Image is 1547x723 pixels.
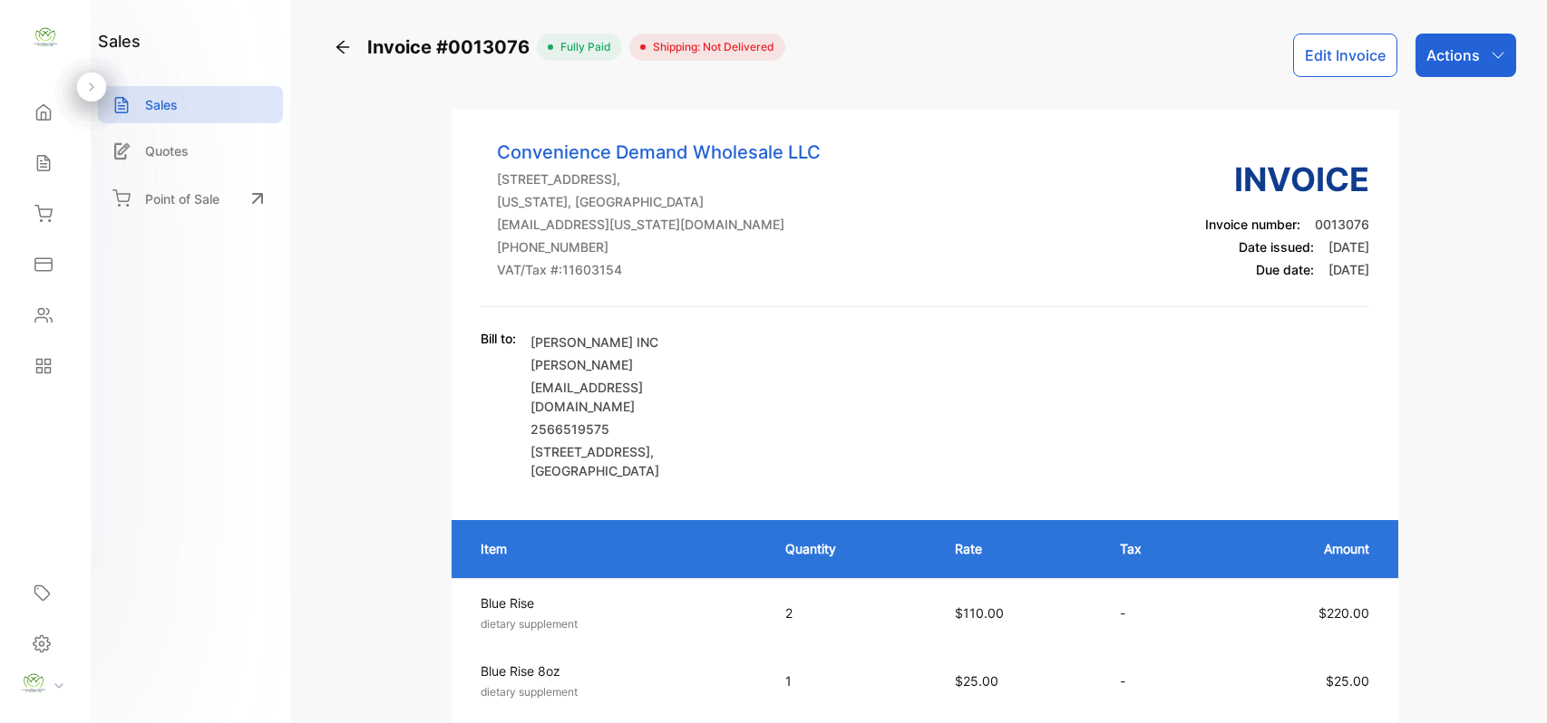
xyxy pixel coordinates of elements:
p: VAT/Tax #: 11603154 [497,260,821,279]
span: Shipping: Not Delivered [646,39,774,55]
span: Invoice #0013076 [367,34,537,61]
p: 2566519575 [530,419,739,439]
p: [PERSON_NAME] INC [530,333,739,352]
p: 1 [785,671,918,690]
p: Tax [1120,539,1196,558]
span: Due date: [1256,262,1314,277]
h1: sales [98,29,141,53]
p: [US_STATE], [GEOGRAPHIC_DATA] [497,192,821,211]
p: dietary supplement [481,616,753,632]
span: fully paid [553,39,611,55]
span: $110.00 [955,605,1004,621]
img: profile [20,670,47,697]
span: [STREET_ADDRESS] [530,444,650,459]
p: [EMAIL_ADDRESS][DOMAIN_NAME] [530,378,739,416]
button: Edit Invoice [1293,34,1397,77]
img: logo [32,24,59,51]
span: $25.00 [1326,673,1369,689]
p: [STREET_ADDRESS], [497,169,821,188]
p: Actions [1426,44,1480,66]
span: Date issued: [1239,239,1314,255]
p: Rate [955,539,1085,558]
p: - [1120,671,1196,690]
p: 2 [785,603,918,622]
p: [EMAIL_ADDRESS][US_STATE][DOMAIN_NAME] [497,215,821,234]
p: Blue Rise [481,593,753,612]
span: 0013076 [1315,217,1369,232]
p: Bill to: [481,329,516,348]
a: Quotes [98,132,283,169]
p: Sales [145,95,178,114]
p: dietary supplement [481,684,753,700]
span: [DATE] [1328,262,1369,277]
p: Quotes [145,141,189,160]
p: Blue Rise 8oz [481,661,753,680]
a: Point of Sale [98,178,283,218]
h3: Invoice [1205,155,1369,204]
p: [PHONE_NUMBER] [497,237,821,256]
span: Invoice number: [1205,217,1300,232]
p: Amount [1233,539,1369,558]
span: [DATE] [1328,239,1369,255]
p: [PERSON_NAME] [530,355,739,374]
span: $220.00 [1318,605,1369,621]
iframe: LiveChat chat widget [1471,647,1547,723]
span: $25.00 [955,673,998,689]
p: Point of Sale [145,189,219,208]
p: Convenience Demand Wholesale LLC [497,139,821,166]
p: - [1120,603,1196,622]
a: Sales [98,86,283,123]
p: Item [481,539,749,558]
p: Quantity [785,539,918,558]
button: Actions [1416,34,1516,77]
